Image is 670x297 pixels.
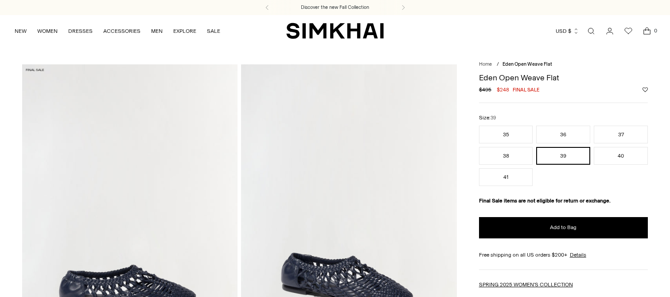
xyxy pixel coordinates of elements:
a: Home [479,61,492,67]
s: $495 [479,86,491,94]
a: NEW [15,21,27,41]
span: Eden Open Weave Flat [502,61,552,67]
button: Add to Bag [479,217,648,238]
span: $248 [497,86,509,94]
a: Open cart modal [638,22,656,40]
div: Free shipping on all US orders $200+ [479,251,648,259]
a: Details [570,251,586,259]
button: 35 [479,126,533,143]
button: 37 [594,126,648,143]
a: SIMKHAI [286,22,384,40]
h1: Eden Open Weave Flat [479,74,648,82]
a: Wishlist [619,22,637,40]
a: EXPLORE [173,21,196,41]
span: 0 [651,27,659,35]
a: Discover the new Fall Collection [301,4,369,11]
button: 40 [594,147,648,165]
span: Add to Bag [550,224,577,231]
strong: Final Sale items are not eligible for return or exchange. [479,198,611,204]
button: 39 [536,147,590,165]
label: Size: [479,114,496,122]
span: 39 [491,115,496,121]
a: SALE [207,21,220,41]
button: 41 [479,168,533,186]
a: Go to the account page [601,22,619,40]
button: 38 [479,147,533,165]
a: Open search modal [582,22,600,40]
a: SPRING 2025 WOMEN'S COLLECTION [479,281,573,288]
button: Add to Wishlist [643,87,648,92]
a: DRESSES [68,21,93,41]
button: USD $ [556,21,579,41]
nav: breadcrumbs [479,61,648,68]
div: / [497,61,499,68]
a: ACCESSORIES [103,21,140,41]
button: 36 [536,126,590,143]
a: WOMEN [37,21,58,41]
a: MEN [151,21,163,41]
